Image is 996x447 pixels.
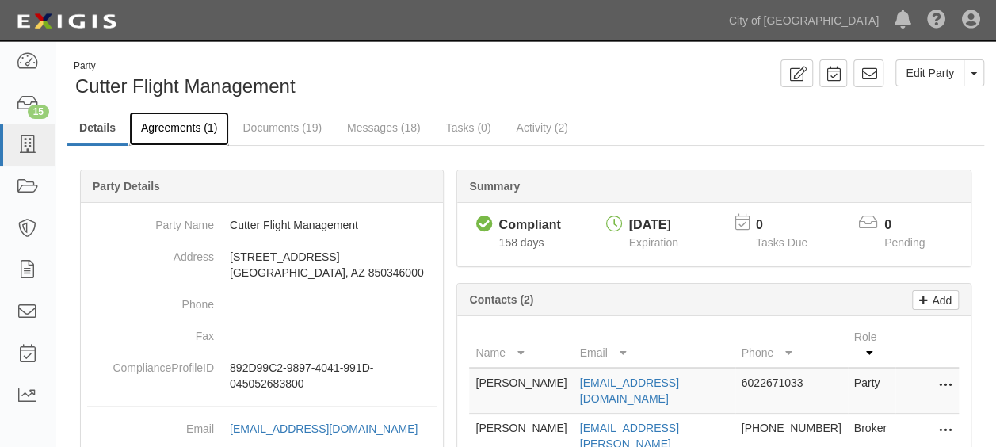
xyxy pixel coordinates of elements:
[504,112,579,143] a: Activity (2)
[912,290,959,310] a: Add
[230,421,418,437] div: [EMAIL_ADDRESS][DOMAIN_NAME]
[230,360,437,392] p: 892D99C2-9897-4041-991D-045052683800
[848,323,895,368] th: Role
[87,241,437,288] dd: [STREET_ADDRESS] [GEOGRAPHIC_DATA], AZ 850346000
[629,236,678,249] span: Expiration
[87,209,437,241] dd: Cutter Flight Management
[475,216,492,233] i: Compliant
[721,5,887,36] a: City of [GEOGRAPHIC_DATA]
[927,11,946,30] i: Help Center - Complianz
[629,216,678,235] div: [DATE]
[498,216,560,235] div: Compliant
[87,413,214,437] dt: Email
[129,112,229,146] a: Agreements (1)
[93,180,160,193] b: Party Details
[28,105,49,119] div: 15
[87,320,214,344] dt: Fax
[735,323,848,368] th: Phone
[230,422,435,435] a: [EMAIL_ADDRESS][DOMAIN_NAME]
[580,376,679,405] a: [EMAIL_ADDRESS][DOMAIN_NAME]
[469,293,533,306] b: Contacts (2)
[67,59,514,100] div: Cutter Flight Management
[335,112,433,143] a: Messages (18)
[87,209,214,233] dt: Party Name
[928,291,952,309] p: Add
[884,216,944,235] p: 0
[74,59,295,73] div: Party
[231,112,334,143] a: Documents (19)
[75,75,295,97] span: Cutter Flight Management
[12,7,121,36] img: logo-5460c22ac91f19d4615b14bd174203de0afe785f0fc80cf4dbbc73dc1793850b.png
[756,216,827,235] p: 0
[884,236,925,249] span: Pending
[87,241,214,265] dt: Address
[469,180,520,193] b: Summary
[848,368,895,414] td: Party
[895,59,964,86] a: Edit Party
[756,236,807,249] span: Tasks Due
[574,323,735,368] th: Email
[67,112,128,146] a: Details
[87,352,214,376] dt: ComplianceProfileID
[469,323,573,368] th: Name
[87,288,214,312] dt: Phone
[498,236,544,249] span: Since 05/09/2025
[469,368,573,414] td: [PERSON_NAME]
[434,112,503,143] a: Tasks (0)
[735,368,848,414] td: 6022671033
